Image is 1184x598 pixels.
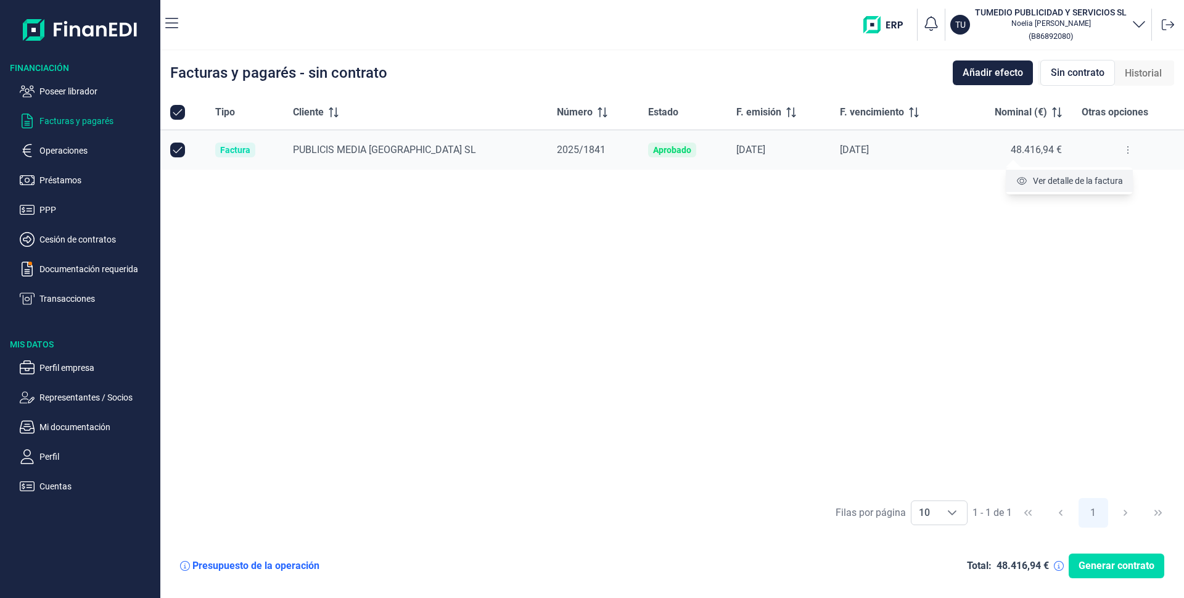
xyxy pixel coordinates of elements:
[20,202,155,217] button: PPP
[955,19,966,31] p: TU
[1040,60,1115,86] div: Sin contrato
[736,105,781,120] span: F. emisión
[1069,554,1164,578] button: Generar contrato
[840,105,904,120] span: F. vencimiento
[20,390,155,405] button: Representantes / Socios
[39,202,155,217] p: PPP
[1143,498,1173,528] button: Last Page
[20,173,155,188] button: Préstamos
[39,291,155,306] p: Transacciones
[39,449,155,464] p: Perfil
[20,360,155,375] button: Perfil empresa
[39,390,155,405] p: Representantes / Socios
[39,479,155,494] p: Cuentas
[972,508,1012,518] span: 1 - 1 de 1
[20,449,155,464] button: Perfil
[39,173,155,188] p: Préstamos
[1046,498,1075,528] button: Previous Page
[39,143,155,158] p: Operaciones
[840,144,948,156] div: [DATE]
[995,105,1047,120] span: Nominal (€)
[20,262,155,276] button: Documentación requerida
[293,105,324,120] span: Cliente
[557,144,606,156] span: 2025/1841
[39,84,155,99] p: Poseer librador
[1111,498,1140,528] button: Next Page
[911,501,937,525] span: 10
[20,114,155,128] button: Facturas y pagarés
[20,143,155,158] button: Operaciones
[937,501,967,525] div: Choose
[1011,144,1062,156] span: 48.416,94 €
[1082,105,1148,120] span: Otras opciones
[39,232,155,247] p: Cesión de contratos
[653,145,691,155] div: Aprobado
[1013,498,1043,528] button: First Page
[20,291,155,306] button: Transacciones
[836,505,906,520] div: Filas por página
[997,560,1049,572] div: 48.416,94 €
[192,560,319,572] div: Presupuesto de la operación
[215,105,235,120] span: Tipo
[963,65,1023,80] span: Añadir efecto
[39,262,155,276] p: Documentación requerida
[1029,31,1073,41] small: Copiar cif
[863,16,912,33] img: erp
[1125,66,1162,81] span: Historial
[39,420,155,434] p: Mi documentación
[648,105,678,120] span: Estado
[1079,559,1154,573] span: Generar contrato
[1016,175,1123,187] a: Ver detalle de la factura
[39,114,155,128] p: Facturas y pagarés
[20,420,155,434] button: Mi documentación
[950,6,1146,43] button: TUTUMEDIO PUBLICIDAD Y SERVICIOS SLNoelia [PERSON_NAME](B86892080)
[1079,498,1108,528] button: Page 1
[39,360,155,375] p: Perfil empresa
[20,84,155,99] button: Poseer librador
[293,144,476,156] span: PUBLICIS MEDIA [GEOGRAPHIC_DATA] SL
[20,479,155,494] button: Cuentas
[953,60,1033,85] button: Añadir efecto
[1006,170,1133,192] li: Ver detalle de la factura
[557,105,593,120] span: Número
[1051,65,1104,80] span: Sin contrato
[967,560,992,572] div: Total:
[170,105,185,120] div: All items selected
[23,10,138,49] img: Logo de aplicación
[1115,61,1172,86] div: Historial
[975,6,1127,19] h3: TUMEDIO PUBLICIDAD Y SERVICIOS SL
[736,144,820,156] div: [DATE]
[975,19,1127,28] p: Noelia [PERSON_NAME]
[220,145,250,155] div: Factura
[170,143,185,157] div: Row Unselected null
[20,232,155,247] button: Cesión de contratos
[1033,175,1123,187] span: Ver detalle de la factura
[170,65,387,80] div: Facturas y pagarés - sin contrato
